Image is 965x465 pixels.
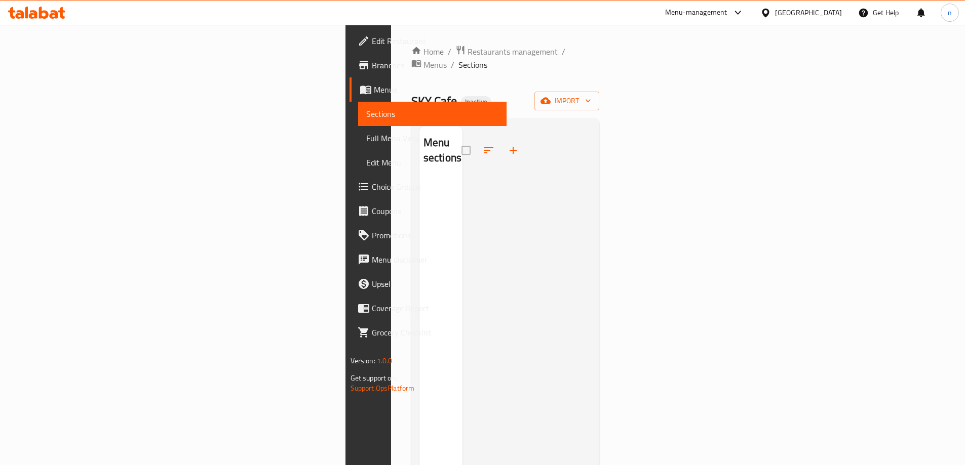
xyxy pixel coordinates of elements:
[350,53,507,77] a: Branches
[350,223,507,247] a: Promotions
[351,371,397,385] span: Get support on:
[372,253,498,266] span: Menu disclaimer
[350,320,507,345] a: Grocery Checklist
[948,7,952,18] span: n
[501,138,525,162] button: Add section
[351,354,375,367] span: Version:
[372,35,498,47] span: Edit Restaurant
[543,95,591,107] span: import
[562,46,565,58] li: /
[372,205,498,217] span: Coupons
[372,326,498,339] span: Grocery Checklist
[350,296,507,320] a: Coverage Report
[665,7,727,19] div: Menu-management
[350,199,507,223] a: Coupons
[358,126,507,150] a: Full Menu View
[372,229,498,241] span: Promotions
[372,59,498,71] span: Branches
[350,29,507,53] a: Edit Restaurant
[419,175,462,183] nav: Menu sections
[350,272,507,296] a: Upsell
[775,7,842,18] div: [GEOGRAPHIC_DATA]
[372,302,498,314] span: Coverage Report
[372,181,498,193] span: Choice Groups
[350,175,507,199] a: Choice Groups
[350,77,507,102] a: Menus
[534,92,599,110] button: import
[468,46,558,58] span: Restaurants management
[377,354,393,367] span: 1.0.0
[455,45,558,58] a: Restaurants management
[351,382,415,395] a: Support.OpsPlatform
[366,132,498,144] span: Full Menu View
[350,247,507,272] a: Menu disclaimer
[358,150,507,175] a: Edit Menu
[374,83,498,96] span: Menus
[366,156,498,168] span: Edit Menu
[366,108,498,120] span: Sections
[372,278,498,290] span: Upsell
[358,102,507,126] a: Sections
